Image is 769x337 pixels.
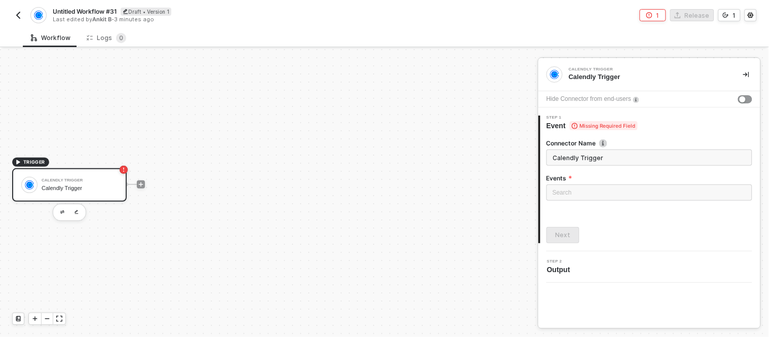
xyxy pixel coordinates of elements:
div: Last edited by - 3 minutes ago [53,16,384,23]
span: Ankit B [92,16,112,23]
button: 1 [718,9,741,21]
img: integration-icon [34,11,43,20]
img: icon-info [599,139,607,147]
div: Logs [87,33,126,43]
span: icon-settings [748,12,754,18]
div: Draft • Version 1 [121,8,171,16]
button: Release [670,9,714,21]
span: icon-collapse-right [743,71,749,78]
div: 1 [733,11,736,20]
span: icon-play [15,159,21,165]
div: Calendly Trigger [569,67,721,71]
span: icon-play [32,316,38,322]
input: Enter description [546,149,752,166]
sup: 0 [116,33,126,43]
span: Missing Required Field [570,121,638,130]
div: Calendly Trigger [569,72,727,82]
img: back [14,11,22,19]
img: integration-icon [550,70,559,79]
div: 1 [656,11,660,20]
span: TRIGGER [23,158,45,166]
span: Step 2 [547,259,574,264]
img: icon-info [633,97,639,103]
span: icon-edit [123,9,128,14]
div: Calendly Trigger [42,178,118,182]
span: icon-minus [44,316,50,322]
span: icon-error-page [646,12,652,18]
span: Event [546,121,638,131]
img: edit-cred [75,210,79,214]
span: icon-expand [56,316,62,322]
button: Next [546,227,579,243]
span: icon-error-page [120,166,128,174]
span: Untitled Workflow #31 [53,7,117,16]
label: Connector Name [546,139,752,147]
img: edit-cred [60,210,64,214]
span: icon-play [138,181,144,188]
button: back [12,9,24,21]
span: Step 1 [546,116,638,120]
button: 1 [640,9,666,21]
div: Workflow [31,34,70,42]
div: Calendly Trigger [42,185,118,192]
button: edit-cred [56,206,68,218]
div: Step 1Event Missing Required FieldConnector Nameicon-infoEventsSearchNext [538,116,760,243]
div: Hide Connector from end-users [546,94,631,104]
label: Events [546,174,752,182]
button: edit-cred [70,206,83,218]
span: Output [547,265,574,275]
img: icon [25,180,34,190]
span: icon-versioning [723,12,729,18]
